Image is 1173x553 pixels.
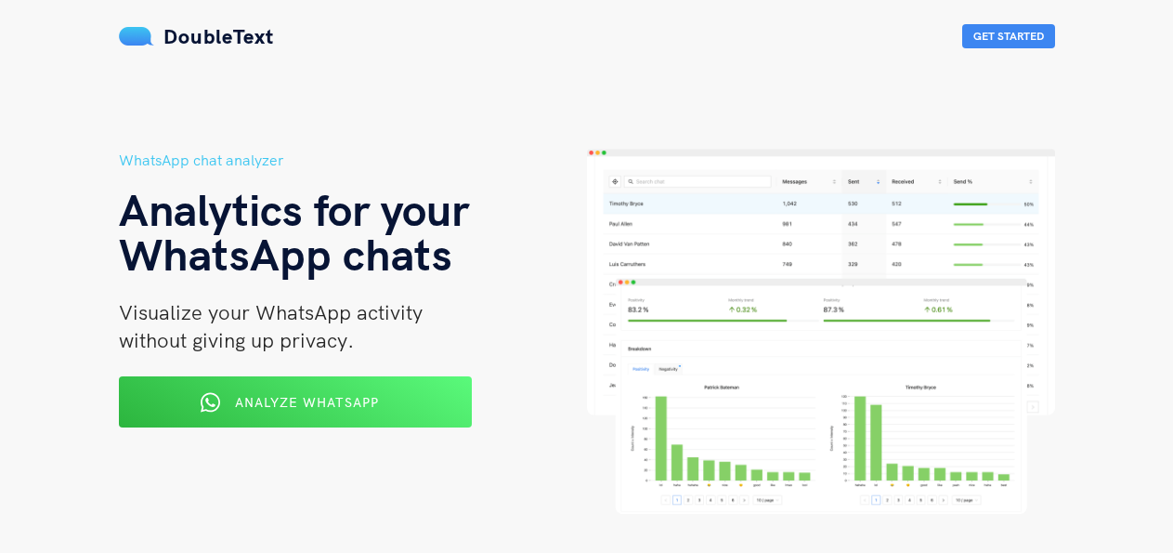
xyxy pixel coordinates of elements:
a: DoubleText [119,23,274,49]
span: Visualize your WhatsApp activity [119,299,423,325]
button: Get Started [962,24,1055,48]
a: Analyze WhatsApp [119,401,472,417]
span: WhatsApp chats [119,226,452,282]
span: Analytics for your [119,181,469,237]
span: without giving up privacy. [119,327,354,353]
button: Analyze WhatsApp [119,376,472,428]
h5: WhatsApp chat analyzer [119,149,587,172]
img: mS3x8y1f88AAAAABJRU5ErkJggg== [119,27,154,46]
span: Analyze WhatsApp [235,394,379,411]
img: hero [587,149,1055,514]
span: DoubleText [163,23,274,49]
